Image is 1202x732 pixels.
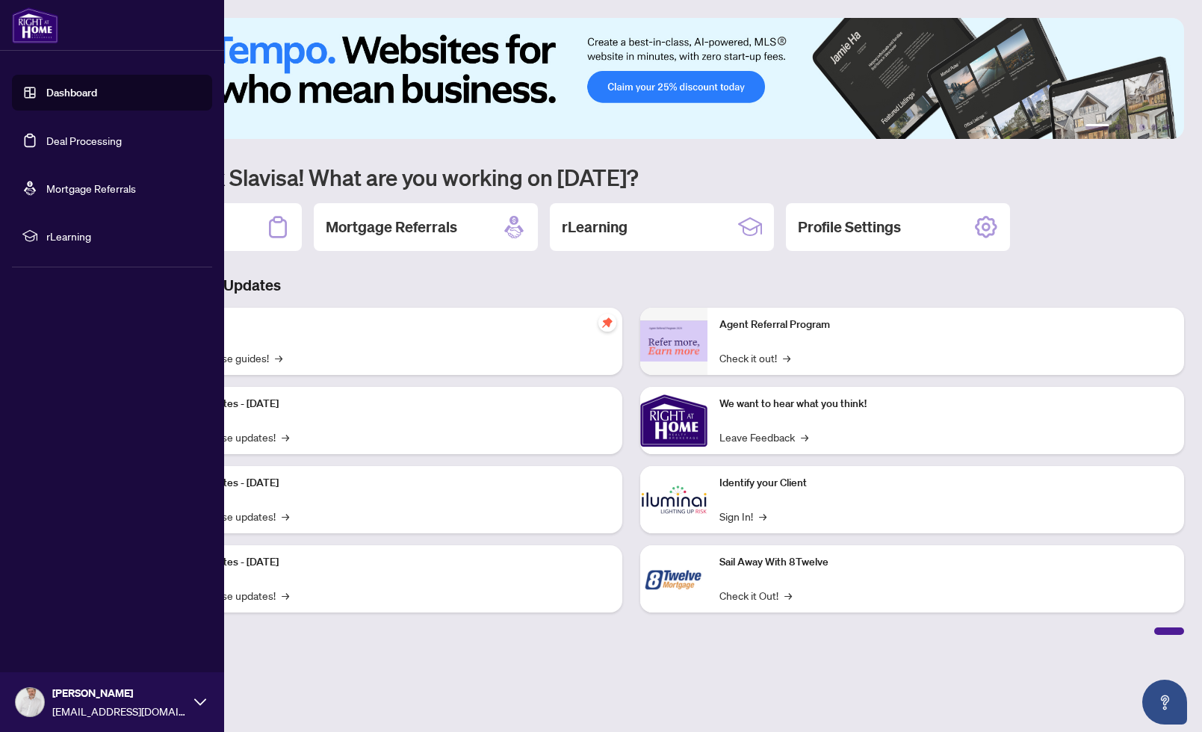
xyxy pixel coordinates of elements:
img: We want to hear what you think! [640,387,707,454]
button: 5 [1151,124,1157,130]
h2: Profile Settings [798,217,901,238]
h1: Welcome back Slavisa! What are you working on [DATE]? [78,163,1184,191]
span: [PERSON_NAME] [52,685,187,701]
span: → [784,587,792,604]
p: Self-Help [157,317,610,333]
a: Mortgage Referrals [46,182,136,195]
h2: rLearning [562,217,628,238]
span: [EMAIL_ADDRESS][DOMAIN_NAME] [52,703,187,719]
a: Dashboard [46,86,97,99]
a: Check it Out!→ [719,587,792,604]
button: Open asap [1142,680,1187,725]
p: Identify your Client [719,475,1173,491]
img: Slide 0 [78,18,1184,139]
p: Agent Referral Program [719,317,1173,333]
span: → [282,508,289,524]
button: 2 [1115,124,1121,130]
p: Platform Updates - [DATE] [157,475,610,491]
span: → [783,350,790,366]
img: logo [12,7,58,43]
span: rLearning [46,228,202,244]
span: → [801,429,808,445]
button: 4 [1139,124,1145,130]
button: 6 [1163,124,1169,130]
span: pushpin [598,314,616,332]
button: 1 [1085,124,1109,130]
p: Platform Updates - [DATE] [157,554,610,571]
a: Deal Processing [46,134,122,147]
p: Sail Away With 8Twelve [719,554,1173,571]
span: → [282,429,289,445]
h3: Brokerage & Industry Updates [78,275,1184,296]
img: Profile Icon [16,688,44,716]
h2: Mortgage Referrals [326,217,457,238]
img: Identify your Client [640,466,707,533]
span: → [759,508,766,524]
a: Check it out!→ [719,350,790,366]
p: We want to hear what you think! [719,396,1173,412]
a: Leave Feedback→ [719,429,808,445]
span: → [275,350,282,366]
span: → [282,587,289,604]
button: 3 [1127,124,1133,130]
img: Agent Referral Program [640,320,707,362]
p: Platform Updates - [DATE] [157,396,610,412]
a: Sign In!→ [719,508,766,524]
img: Sail Away With 8Twelve [640,545,707,612]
